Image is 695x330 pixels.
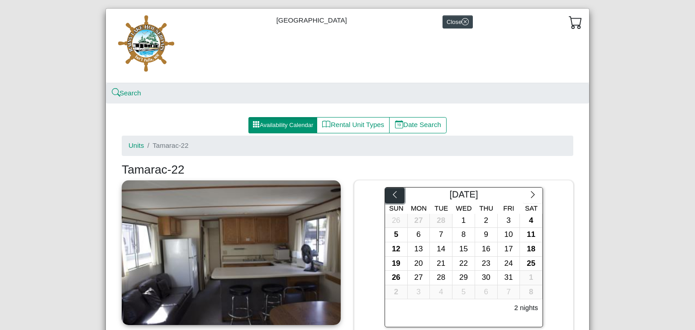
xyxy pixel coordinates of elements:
button: calendar dateDate Search [389,117,447,133]
button: 18 [520,242,543,257]
button: 24 [498,257,520,271]
svg: chevron left [390,190,399,199]
div: 2 [385,285,407,299]
button: 28 [430,214,452,228]
button: 1 [520,271,543,285]
button: 12 [385,242,408,257]
button: 21 [430,257,452,271]
div: 19 [385,257,407,271]
div: 7 [498,285,520,299]
button: 22 [452,257,475,271]
button: Closex circle [443,15,473,28]
button: chevron right [523,188,543,204]
div: 9 [475,228,497,242]
button: 10 [498,228,520,242]
button: 27 [408,214,430,228]
span: Fri [503,204,514,212]
button: 28 [430,271,452,285]
div: [DATE] [405,188,523,204]
div: 2 [475,214,497,228]
button: 11 [520,228,543,242]
button: 13 [408,242,430,257]
div: 4 [430,285,452,299]
div: 12 [385,242,407,256]
button: 25 [520,257,543,271]
button: 9 [475,228,498,242]
svg: grid3x3 gap fill [252,121,260,128]
div: 6 [475,285,497,299]
svg: x circle [462,18,469,25]
button: 23 [475,257,498,271]
span: Tamarac-22 [152,141,188,149]
button: 6 [475,285,498,300]
h6: 2 nights [514,304,538,312]
div: 16 [475,242,497,256]
button: 5 [385,228,408,242]
button: 8 [520,285,543,300]
div: 13 [408,242,430,256]
div: 22 [452,257,475,271]
button: 16 [475,242,498,257]
div: 3 [408,285,430,299]
button: 7 [430,228,452,242]
button: 5 [452,285,475,300]
button: 20 [408,257,430,271]
div: 14 [430,242,452,256]
svg: chevron right [528,190,537,199]
svg: book [322,120,331,129]
svg: calendar date [395,120,404,129]
div: 30 [475,271,497,285]
button: 31 [498,271,520,285]
button: 1 [452,214,475,228]
div: 5 [385,228,407,242]
div: 1 [452,214,475,228]
a: searchSearch [113,89,141,97]
button: grid3x3 gap fillAvailability Calendar [248,117,317,133]
button: 7 [498,285,520,300]
span: Mon [411,204,427,212]
button: 6 [408,228,430,242]
button: 27 [408,271,430,285]
div: 8 [452,228,475,242]
button: 19 [385,257,408,271]
div: 8 [520,285,542,299]
button: 14 [430,242,452,257]
div: 26 [385,271,407,285]
button: chevron left [385,188,405,204]
div: [GEOGRAPHIC_DATA] [106,9,589,83]
div: 18 [520,242,542,256]
span: Wed [456,204,472,212]
button: 30 [475,271,498,285]
div: 15 [452,242,475,256]
h3: Tamarac-22 [122,163,573,177]
button: 3 [498,214,520,228]
div: 5 [452,285,475,299]
button: 26 [385,214,408,228]
button: 15 [452,242,475,257]
img: 55466189-bbd8-41c3-ab33-5e957c8145a3.jpg [113,15,181,76]
span: Sat [525,204,538,212]
button: 4 [520,214,543,228]
div: 17 [498,242,520,256]
button: bookRental Unit Types [317,117,390,133]
button: 29 [452,271,475,285]
button: 17 [498,242,520,257]
a: Units [129,141,144,149]
button: 2 [385,285,408,300]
